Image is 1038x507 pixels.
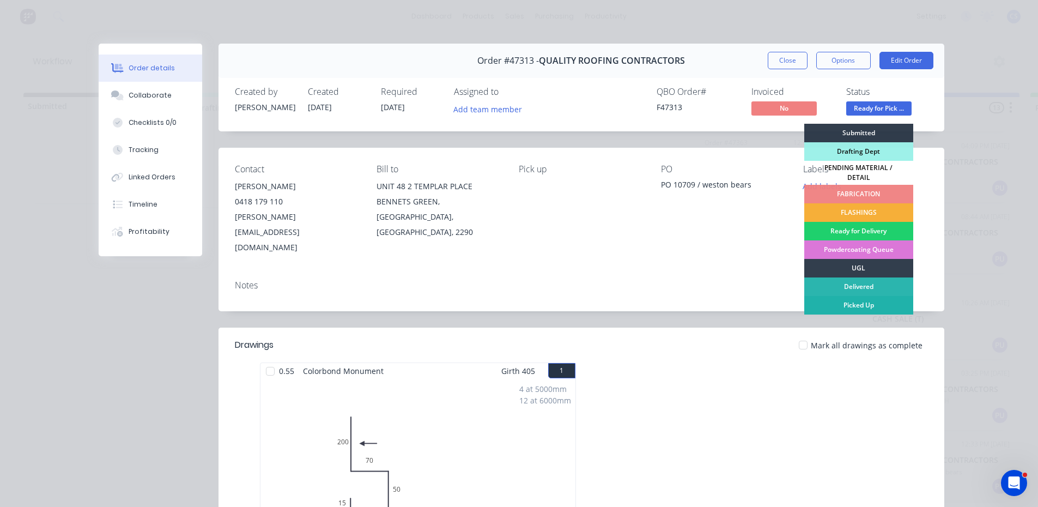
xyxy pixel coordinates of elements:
span: QUALITY ROOFING CONTRACTORS [539,56,685,66]
button: Order details [99,55,202,82]
div: Assigned to [454,87,563,97]
button: Options [816,52,871,69]
div: PO 10709 / weston bears [661,179,786,194]
button: Edit Order [879,52,933,69]
div: Submitted [804,124,913,142]
div: Labels [803,164,928,174]
div: Created [308,87,368,97]
div: Linked Orders [129,172,175,182]
span: [DATE] [381,102,405,112]
button: Add labels [797,179,847,194]
button: Close [768,52,808,69]
div: Powdercoating Queue [804,240,913,259]
div: [PERSON_NAME] [235,101,295,113]
div: QBO Order # [657,87,738,97]
div: [PERSON_NAME]0418 179 110[PERSON_NAME][EMAIL_ADDRESS][DOMAIN_NAME] [235,179,360,255]
span: Colorbond Monument [299,363,388,379]
div: Created by [235,87,295,97]
div: Contact [235,164,360,174]
button: Ready for Pick ... [846,101,912,118]
div: 4 at 5000mm [519,383,571,395]
button: Profitability [99,218,202,245]
div: PO [661,164,786,174]
div: Invoiced [751,87,833,97]
div: UNIT 48 2 TEMPLAR PLACE [377,179,501,194]
div: F47313 [657,101,738,113]
div: [PERSON_NAME][EMAIL_ADDRESS][DOMAIN_NAME] [235,209,360,255]
div: Notes [235,280,928,291]
button: Add team member [447,101,527,116]
span: Ready for Pick ... [846,101,912,115]
div: PENDING MATERIAL / DETAIL [804,161,913,185]
button: Linked Orders [99,164,202,191]
div: 12 at 6000mm [519,395,571,406]
div: Drawings [235,339,274,352]
div: Bill to [377,164,501,174]
div: Order details [129,63,175,73]
div: UGL [804,259,913,277]
div: Required [381,87,441,97]
div: Status [846,87,928,97]
div: Pick up [519,164,644,174]
iframe: Intercom live chat [1001,470,1027,496]
span: No [751,101,817,115]
div: Collaborate [129,90,172,100]
button: Tracking [99,136,202,164]
div: Tracking [129,145,159,155]
div: BENNETS GREEN, [GEOGRAPHIC_DATA], [GEOGRAPHIC_DATA], 2290 [377,194,501,240]
span: Order #47313 - [477,56,539,66]
div: Checklists 0/0 [129,118,177,128]
div: FABRICATION [804,185,913,203]
button: 1 [548,363,575,378]
div: Delivered [804,277,913,296]
span: [DATE] [308,102,332,112]
div: Drafting Dept [804,142,913,161]
div: Ready for Delivery [804,222,913,240]
div: Profitability [129,227,169,237]
button: Add team member [454,101,528,116]
div: 0418 179 110 [235,194,360,209]
span: 0.55 [275,363,299,379]
div: Picked Up [804,296,913,315]
button: Collaborate [99,82,202,109]
button: Timeline [99,191,202,218]
div: [PERSON_NAME] [235,179,360,194]
div: FLASHINGS [804,203,913,222]
div: UNIT 48 2 TEMPLAR PLACEBENNETS GREEN, [GEOGRAPHIC_DATA], [GEOGRAPHIC_DATA], 2290 [377,179,501,240]
span: Girth 405 [501,363,535,379]
div: Timeline [129,200,157,209]
button: Checklists 0/0 [99,109,202,136]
